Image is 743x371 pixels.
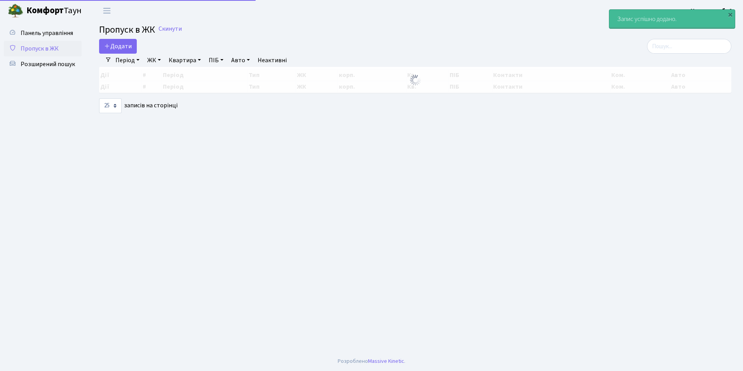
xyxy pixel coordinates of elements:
[97,4,117,17] button: Переключити навігацію
[206,54,227,67] a: ПІБ
[338,357,405,366] div: Розроблено .
[255,54,290,67] a: Неактивні
[166,54,204,67] a: Квартира
[228,54,253,67] a: Авто
[691,6,734,16] a: Консьєрж б. 4.
[21,44,59,53] span: Пропуск в ЖК
[26,4,82,17] span: Таун
[99,98,122,113] select: записів на сторінці
[21,60,75,68] span: Розширений пошук
[691,7,734,15] b: Консьєрж б. 4.
[112,54,143,67] a: Період
[726,10,734,18] div: ×
[368,357,404,365] a: Massive Kinetic
[4,41,82,56] a: Пропуск в ЖК
[99,98,178,113] label: записів на сторінці
[409,74,422,86] img: Обробка...
[4,56,82,72] a: Розширений пошук
[609,10,735,28] div: Запис успішно додано.
[4,25,82,41] a: Панель управління
[159,25,182,33] a: Скинути
[99,23,155,37] span: Пропуск в ЖК
[26,4,64,17] b: Комфорт
[99,39,137,54] a: Додати
[21,29,73,37] span: Панель управління
[647,39,731,54] input: Пошук...
[8,3,23,19] img: logo.png
[104,42,132,51] span: Додати
[144,54,164,67] a: ЖК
